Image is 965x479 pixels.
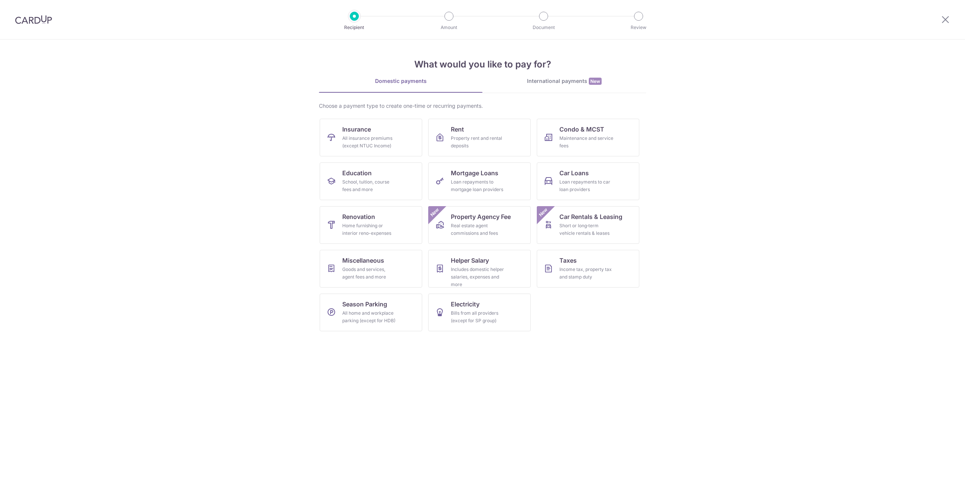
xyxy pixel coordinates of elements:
div: Income tax, property tax and stamp duty [559,266,614,281]
a: InsuranceAll insurance premiums (except NTUC Income) [320,119,422,156]
img: CardUp [15,15,52,24]
a: Helper SalaryIncludes domestic helper salaries, expenses and more [428,250,531,288]
a: Car Rentals & LeasingShort or long‑term vehicle rentals & leasesNew [537,206,639,244]
span: Property Agency Fee [451,212,511,221]
div: International payments [482,77,646,85]
span: New [589,78,602,85]
a: RentProperty rent and rental deposits [428,119,531,156]
div: Property rent and rental deposits [451,135,505,150]
div: Bills from all providers (except for SP group) [451,309,505,324]
a: ElectricityBills from all providers (except for SP group) [428,294,531,331]
span: Electricity [451,300,479,309]
div: Short or long‑term vehicle rentals & leases [559,222,614,237]
div: All insurance premiums (except NTUC Income) [342,135,397,150]
a: MiscellaneousGoods and services, agent fees and more [320,250,422,288]
div: All home and workplace parking (except for HDB) [342,309,397,324]
div: Loan repayments to car loan providers [559,178,614,193]
div: Real estate agent commissions and fees [451,222,505,237]
span: Rent [451,125,464,134]
p: Document [516,24,571,31]
a: RenovationHome furnishing or interior reno-expenses [320,206,422,244]
a: Condo & MCSTMaintenance and service fees [537,119,639,156]
span: Education [342,168,372,178]
div: Loan repayments to mortgage loan providers [451,178,505,193]
span: Car Rentals & Leasing [559,212,622,221]
div: School, tuition, course fees and more [342,178,397,193]
div: Goods and services, agent fees and more [342,266,397,281]
a: Mortgage LoansLoan repayments to mortgage loan providers [428,162,531,200]
span: Taxes [559,256,577,265]
p: Review [611,24,666,31]
span: New [429,206,441,219]
h4: What would you like to pay for? [319,58,646,71]
p: Recipient [326,24,382,31]
div: Maintenance and service fees [559,135,614,150]
a: Car LoansLoan repayments to car loan providers [537,162,639,200]
iframe: Opens a widget where you can find more information [917,456,957,475]
p: Amount [421,24,477,31]
a: Property Agency FeeReal estate agent commissions and feesNew [428,206,531,244]
div: Domestic payments [319,77,482,85]
div: Includes domestic helper salaries, expenses and more [451,266,505,288]
div: Choose a payment type to create one-time or recurring payments. [319,102,646,110]
a: TaxesIncome tax, property tax and stamp duty [537,250,639,288]
span: Miscellaneous [342,256,384,265]
span: Mortgage Loans [451,168,498,178]
span: Car Loans [559,168,589,178]
span: Season Parking [342,300,387,309]
span: Condo & MCST [559,125,604,134]
span: Helper Salary [451,256,489,265]
span: Renovation [342,212,375,221]
span: Insurance [342,125,371,134]
span: New [537,206,550,219]
a: Season ParkingAll home and workplace parking (except for HDB) [320,294,422,331]
a: EducationSchool, tuition, course fees and more [320,162,422,200]
div: Home furnishing or interior reno-expenses [342,222,397,237]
